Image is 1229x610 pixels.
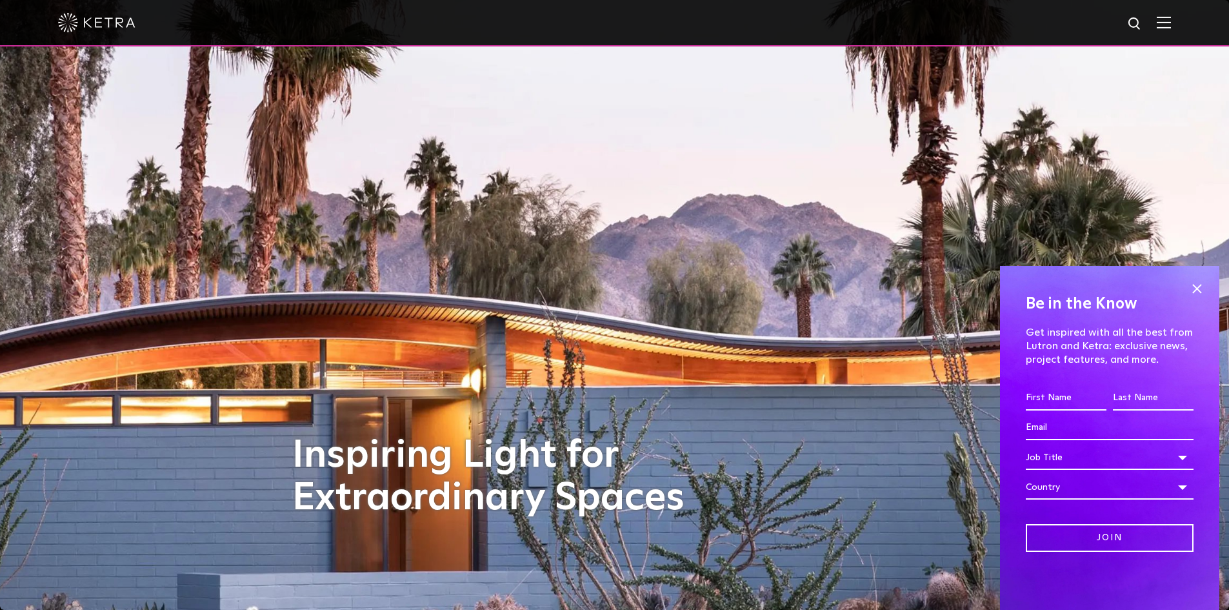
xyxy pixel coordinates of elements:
input: Email [1026,416,1194,440]
p: Get inspired with all the best from Lutron and Ketra: exclusive news, project features, and more. [1026,326,1194,366]
h1: Inspiring Light for Extraordinary Spaces [292,434,712,520]
img: search icon [1127,16,1143,32]
img: Hamburger%20Nav.svg [1157,16,1171,28]
input: First Name [1026,386,1106,411]
div: Country [1026,475,1194,500]
div: Job Title [1026,445,1194,470]
input: Last Name [1113,386,1194,411]
img: ketra-logo-2019-white [58,13,135,32]
h4: Be in the Know [1026,292,1194,316]
input: Join [1026,524,1194,552]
